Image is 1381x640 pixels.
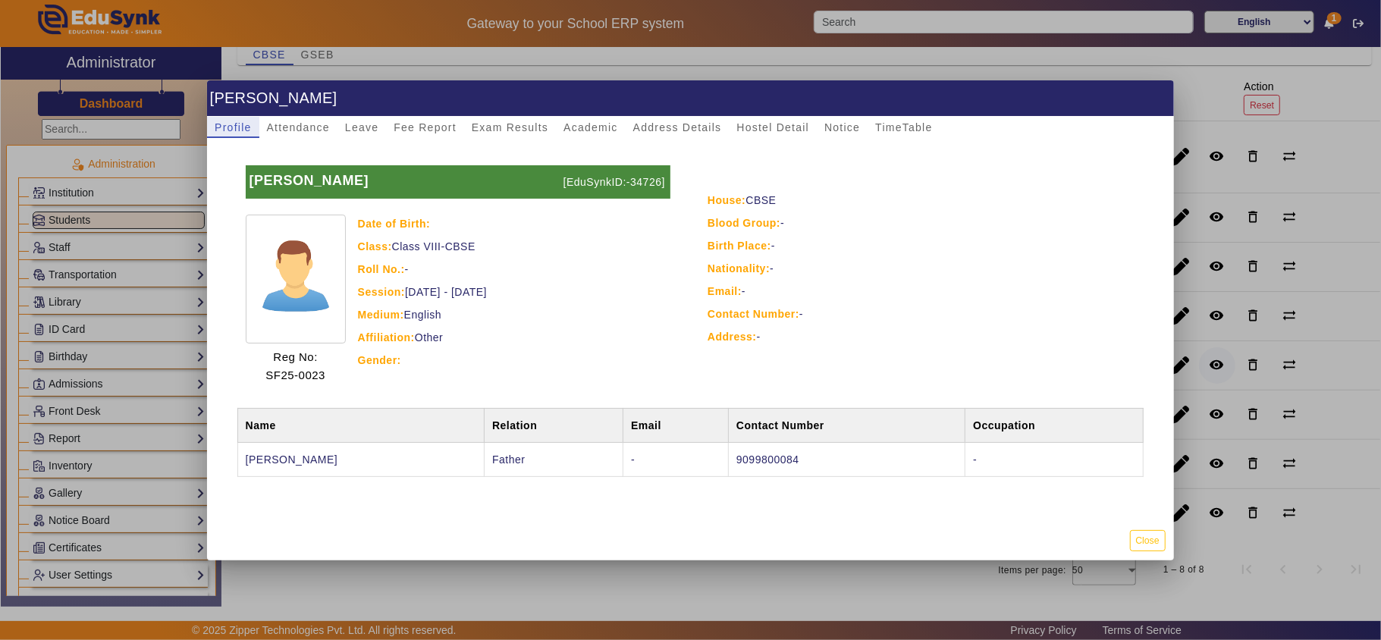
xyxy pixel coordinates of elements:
p: SF25-0023 [265,366,325,384]
span: Academic [563,122,617,133]
strong: Gender: [358,354,401,366]
div: Other [358,328,670,347]
strong: Birth Place: [708,240,771,252]
span: Exam Results [472,122,548,133]
div: - [708,305,1138,323]
strong: Class: [358,240,392,253]
span: Attendance [267,122,330,133]
p: [EduSynkID:-34726] [560,165,670,199]
span: TimeTable [875,122,932,133]
td: - [623,442,729,476]
strong: Session: [358,286,405,298]
strong: Blood Group: [708,217,780,229]
p: Reg No: [265,348,325,366]
span: Address Details [633,122,722,133]
th: Occupation [965,408,1144,442]
span: Leave [345,122,378,133]
td: - [965,442,1144,476]
th: Name [237,408,484,442]
b: [PERSON_NAME] [250,173,369,188]
strong: Address: [708,331,757,343]
th: Contact Number [728,408,965,442]
div: - [708,328,1138,346]
div: - [708,237,1138,255]
strong: Email: [708,285,742,297]
strong: Contact Number: [708,308,799,320]
div: English [358,306,670,324]
strong: Roll No.: [358,263,405,275]
td: 9099800084 [728,442,965,476]
td: [PERSON_NAME] [237,442,484,476]
div: - [708,282,1138,300]
button: Close [1130,530,1166,551]
div: [DATE] - [DATE] [358,283,670,301]
div: CBSE [708,191,1138,209]
strong: Affiliation: [358,331,415,344]
h1: [PERSON_NAME] [207,80,1174,116]
span: Notice [824,122,860,133]
span: Hostel Detail [737,122,810,133]
img: profile.png [246,215,346,344]
div: Class VIII-CBSE [358,237,670,256]
span: Profile [215,122,251,133]
strong: Date of Birth: [358,218,431,230]
strong: House: [708,194,745,206]
strong: Medium: [358,309,404,321]
th: Email [623,408,729,442]
th: Relation [485,408,623,442]
td: Father [485,442,623,476]
span: Fee Report [394,122,457,133]
div: - [358,260,670,278]
div: - [708,214,1138,232]
strong: Nationality: [708,262,770,275]
div: - [708,259,1138,278]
